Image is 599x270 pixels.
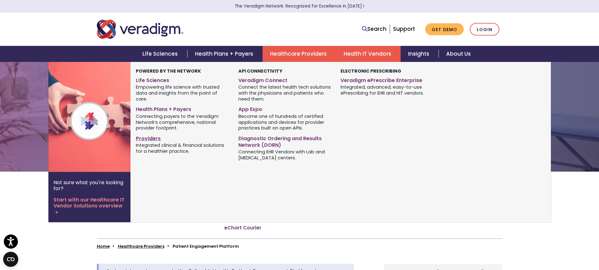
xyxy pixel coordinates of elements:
[97,243,110,249] a: Home
[341,84,433,96] span: Integrated, advanced, easy-to-use ePrescribing for EHR and HIT vendors.
[238,68,282,74] strong: API Connectivity
[238,75,331,84] a: Veradigm Connect
[135,46,187,62] a: Life Sciences
[401,46,439,62] a: Insights
[136,133,229,142] a: Providers
[425,23,464,36] a: Get Demo
[341,75,433,84] a: Veradigm ePrescribe Enterprise
[187,46,263,62] a: Health Plans + Payers
[136,75,229,84] a: Life Sciences
[136,113,229,131] span: Connecting payers to the Veradigm Network’s comprehensive, national provider footprint.
[136,104,229,113] a: Health Plans + Payers
[53,179,125,191] p: Not sure what you're looking for?
[136,142,229,154] span: Integrated clinical & financial solutions for a healthier practice.
[238,149,331,161] span: Connecting EHR Vendors with Lab and [MEDICAL_DATA] centers.
[238,104,331,113] a: App Expo
[341,68,401,74] strong: Electronic Prescribing
[118,243,164,249] a: Healthcare Providers
[238,133,331,149] a: Diagnostic Ordering and Results Network (DORN)
[235,3,365,9] a: The Veradigm Network: Recognized for Excellence in [DATE]Learn More
[238,113,331,131] span: Become one of hundreds of certified applications and devices for provider practices built on open...
[362,3,365,9] span: Learn More
[336,46,401,62] a: Health IT Vendors
[263,46,336,62] a: Healthcare Providers
[97,19,183,40] img: Veradigm logo
[238,84,331,102] span: Connect the latest health tech solutions with the physicians and patients who need them.
[136,84,229,102] span: Empowering life science with trusted data and insights from the point of care.
[478,225,591,262] iframe: Drift Chat Widget
[136,68,201,74] strong: Powered by the Network
[439,46,478,62] a: About Us
[393,25,415,33] a: Support
[48,62,150,172] img: Veradigm Network
[362,25,386,33] a: Search
[470,23,499,36] a: Login
[224,225,261,231] a: eChart Courier
[3,252,18,267] button: Open CMP widget
[53,197,125,215] a: Start with our Healthcare IT Vendor Solutions overview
